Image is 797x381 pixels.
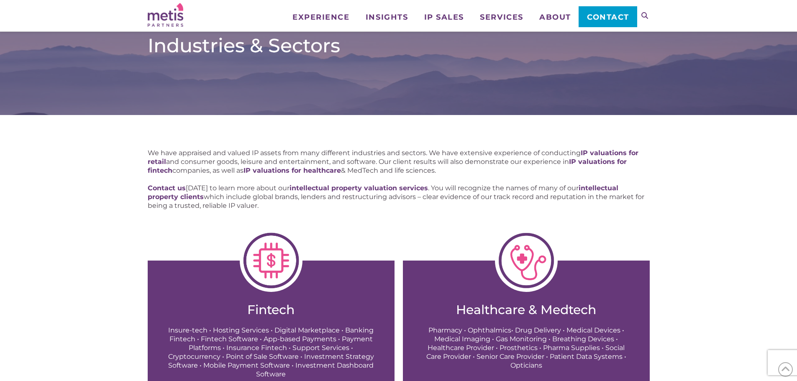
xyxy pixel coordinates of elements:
[148,148,650,175] p: We have appraised and valued IP assets from many different industries and sectors. We have extens...
[420,326,633,370] p: Pharmacy • Ophthalmics• Drug Delivery • Medical Devices • Medical Imaging • Gas Monitoring • Brea...
[164,302,378,317] h2: Fintech
[495,229,558,292] img: HealthcareMedTech-1-1024x1024.png
[539,13,571,21] span: About
[480,13,523,21] span: Services
[243,166,341,174] a: IP valuations for healthcare
[366,13,408,21] span: Insights
[292,13,349,21] span: Experience
[148,184,650,210] p: [DATE] to learn more about our . You will recognize the names of many of our which include global...
[290,184,428,192] a: intellectual property valuation services
[778,362,793,377] span: Back to Top
[420,302,633,317] h2: Healthcare & Medtech
[148,34,650,57] h1: Industries & Sectors
[148,3,183,27] img: Metis Partners
[164,326,378,378] p: Insure-tech • Hosting Services • Digital Marketplace • Banking Fintech • Fintech Software • App-b...
[579,6,637,27] a: Contact
[240,229,302,292] img: Fintech.png
[424,13,464,21] span: IP Sales
[148,184,186,192] a: Contact us
[587,13,629,21] span: Contact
